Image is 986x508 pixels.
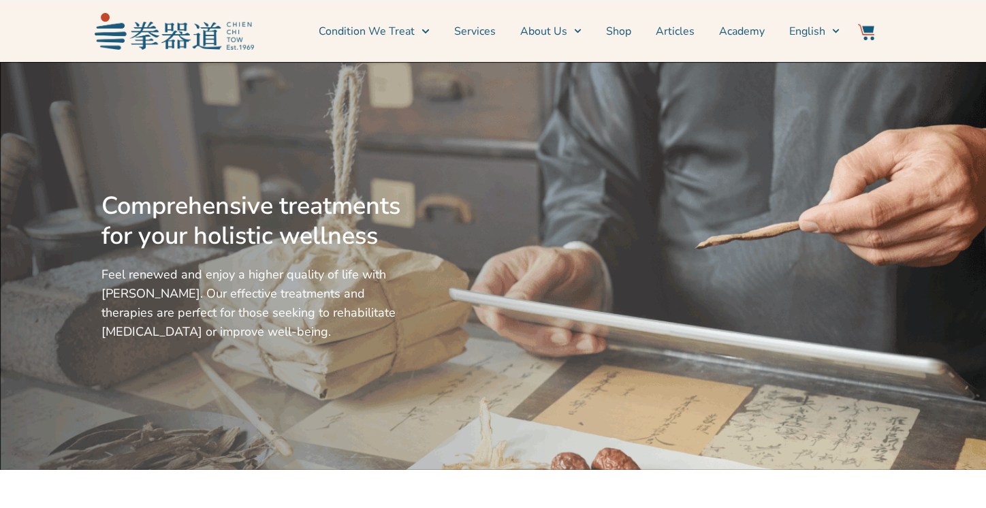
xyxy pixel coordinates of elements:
a: Articles [656,14,695,48]
a: Condition We Treat [319,14,429,48]
a: About Us [520,14,582,48]
span: English [789,23,825,39]
img: Website Icon-03 [858,24,874,40]
a: Shop [606,14,631,48]
nav: Menu [261,14,840,48]
p: Feel renewed and enjoy a higher quality of life with [PERSON_NAME]. Our effective treatments and ... [101,265,407,341]
h2: Comprehensive treatments for your holistic wellness [101,191,407,251]
a: English [789,14,840,48]
a: Academy [719,14,765,48]
a: Services [454,14,496,48]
